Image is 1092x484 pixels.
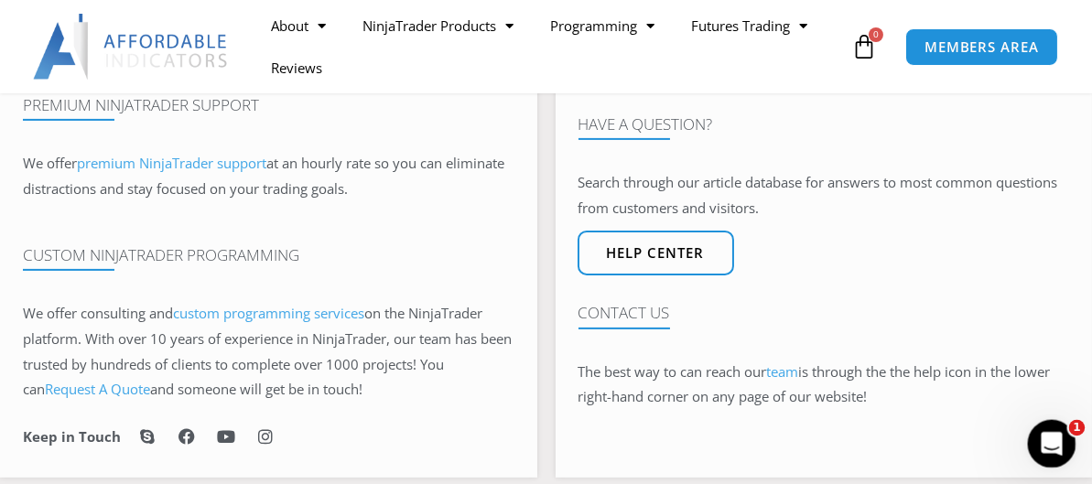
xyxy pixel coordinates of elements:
[23,96,514,114] h4: Premium NinjaTrader Support
[767,362,799,381] a: team
[578,231,734,275] a: Help center
[924,40,1039,54] span: MEMBERS AREA
[824,20,904,73] a: 0
[23,304,364,322] span: We offer consulting and
[578,304,1070,322] h4: Contact Us
[77,154,266,172] a: premium NinjaTrader support
[869,27,883,42] span: 0
[607,246,705,260] span: Help center
[253,47,341,89] a: Reviews
[578,115,1070,134] h4: Have A Question?
[33,14,230,80] img: LogoAI | Affordable Indicators – NinjaTrader
[578,170,1070,221] p: Search through our article database for answers to most common questions from customers and visit...
[1028,420,1076,468] iframe: Intercom live chat
[253,5,847,89] nav: Menu
[23,154,77,172] span: We offer
[23,246,514,264] h4: Custom NinjaTrader Programming
[45,380,150,398] a: Request A Quote
[1069,420,1086,436] span: 1
[23,428,121,446] h6: Keep in Touch
[173,304,364,322] a: custom programming services
[673,5,826,47] a: Futures Trading
[344,5,532,47] a: NinjaTrader Products
[905,28,1058,66] a: MEMBERS AREA
[578,360,1070,411] p: The best way to can reach our is through the the help icon in the lower right-hand corner on any ...
[532,5,673,47] a: Programming
[253,5,344,47] a: About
